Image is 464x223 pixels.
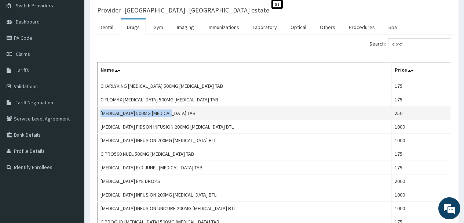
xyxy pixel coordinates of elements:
[285,19,312,35] a: Optical
[38,41,123,51] div: Chat with us now
[147,19,169,35] a: Gym
[392,175,451,188] td: 2000
[14,37,30,55] img: d_794563401_company_1708531726252_794563401
[4,147,140,172] textarea: Type your message and hit 'Enter'
[16,99,53,106] span: Tariff Negotiation
[43,65,101,140] span: We're online!
[392,107,451,120] td: 250
[16,2,53,9] span: Switch Providers
[392,202,451,215] td: 1000
[16,67,29,73] span: Tariffs
[171,19,200,35] a: Imaging
[121,19,146,35] a: Drugs
[202,19,245,35] a: Immunizations
[392,120,451,134] td: 1000
[392,62,451,79] th: Price
[120,4,138,21] div: Minimize live chat window
[98,107,392,120] td: [MEDICAL_DATA] 500MG [MEDICAL_DATA] TAB
[392,79,451,93] td: 175
[98,175,392,188] td: [MEDICAL_DATA] EYE DROPS
[247,19,283,35] a: Laboratory
[98,93,392,107] td: CIFLOMAX [MEDICAL_DATA] 500MG [MEDICAL_DATA] TAB
[97,7,269,14] h3: Provider - [GEOGRAPHIC_DATA]- [GEOGRAPHIC_DATA] estate
[314,19,341,35] a: Others
[392,93,451,107] td: 175
[392,134,451,147] td: 1000
[98,188,392,202] td: [MEDICAL_DATA] INFUSION 200MG [MEDICAL_DATA] BTL
[343,19,381,35] a: Procedures
[369,38,451,49] label: Search:
[98,147,392,161] td: CIPRO500 NUEL 500MG [MEDICAL_DATA] TAB
[98,134,392,147] td: [MEDICAL_DATA] INFUSION 200MG [MEDICAL_DATA] BTL
[98,79,392,93] td: CHARLYKING [MEDICAL_DATA] 500MG [MEDICAL_DATA] TAB
[392,147,451,161] td: 175
[16,51,30,57] span: Claims
[392,188,451,202] td: 1000
[98,120,392,134] td: [MEDICAL_DATA] FIDSON INFUSION 200MG [MEDICAL_DATA] BTL
[98,62,392,79] th: Name
[388,38,451,49] input: Search:
[94,19,119,35] a: Dental
[392,161,451,175] td: 175
[383,19,403,35] a: Spa
[16,18,40,25] span: Dashboard
[98,161,392,175] td: [MEDICAL_DATA] E/D JUHEL [MEDICAL_DATA] TAB
[98,202,392,215] td: [MEDICAL_DATA] INFUSION UNICURE 200MG [MEDICAL_DATA] BTL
